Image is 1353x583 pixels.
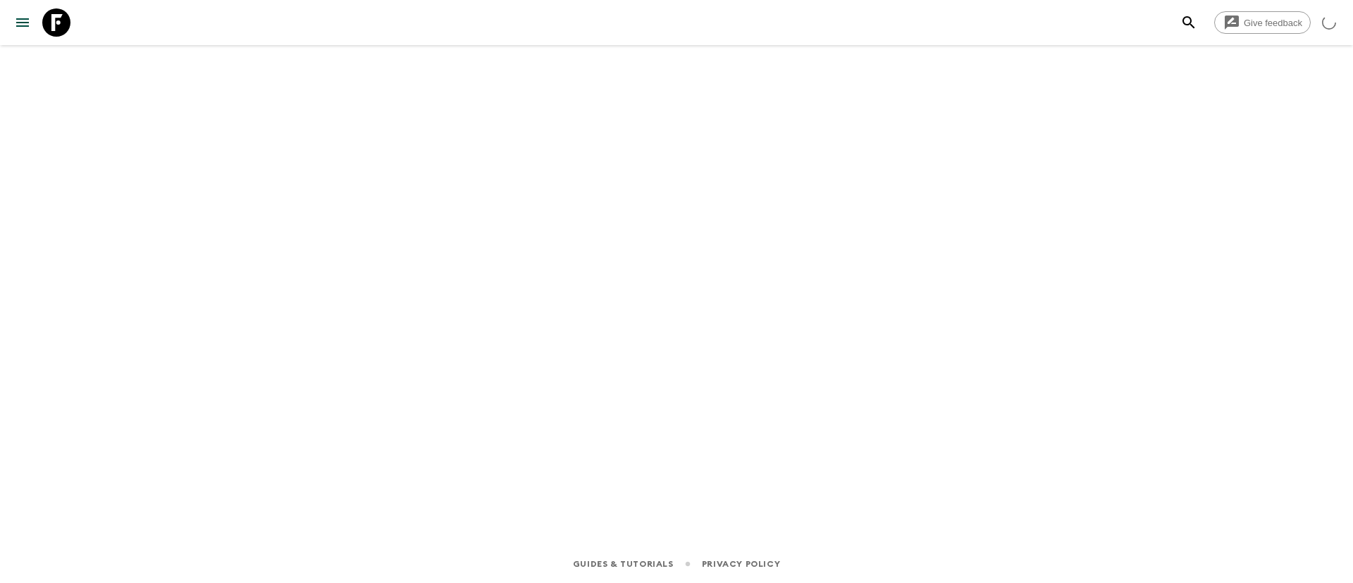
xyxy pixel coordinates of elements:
button: search adventures [1175,8,1203,37]
a: Give feedback [1214,11,1311,34]
button: menu [8,8,37,37]
a: Privacy Policy [702,556,780,572]
a: Guides & Tutorials [573,556,674,572]
span: Give feedback [1236,18,1310,28]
